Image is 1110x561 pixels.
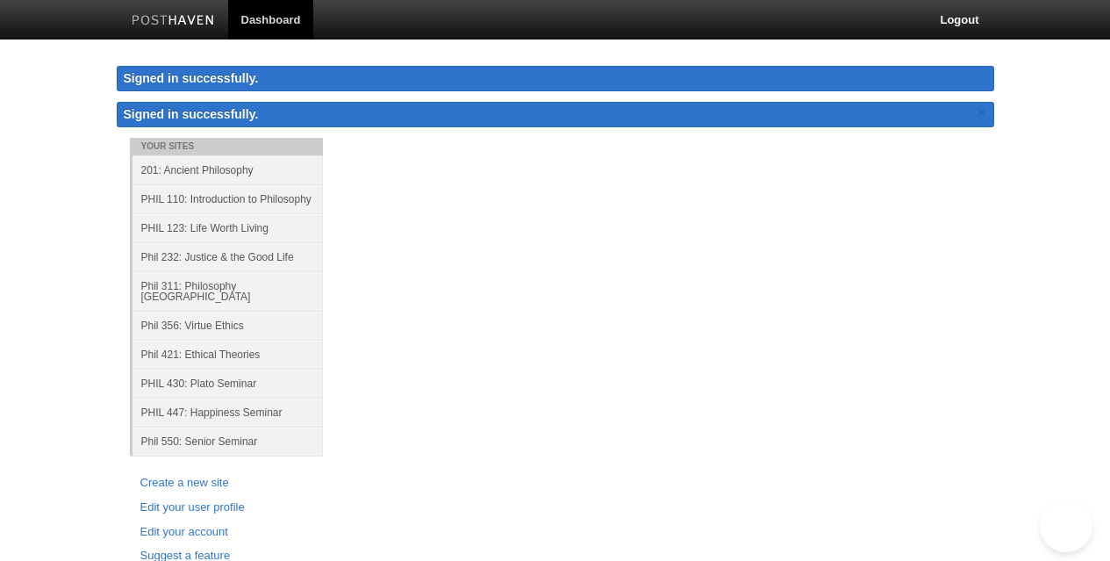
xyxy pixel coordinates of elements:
li: Your Sites [130,138,323,155]
a: 201: Ancient Philosophy [132,155,323,184]
a: Edit your user profile [140,499,312,517]
div: Signed in successfully. [117,66,994,91]
a: Phil 356: Virtue Ethics [132,311,323,340]
a: PHIL 123: Life Worth Living [132,213,323,242]
a: Phil 421: Ethical Theories [132,340,323,369]
a: PHIL 447: Happiness Seminar [132,398,323,427]
iframe: Help Scout Beacon - Open [1040,500,1092,552]
a: Create a new site [140,474,312,493]
a: PHIL 430: Plato Seminar [132,369,323,398]
span: Signed in successfully. [124,107,259,121]
img: Posthaven-bar [132,15,215,28]
a: × [974,102,990,124]
a: Phil 232: Justice & the Good Life [132,242,323,271]
a: Phil 550: Senior Seminar [132,427,323,456]
a: Edit your account [140,523,312,542]
a: PHIL 110: Introduction to Philosophy [132,184,323,213]
a: Phil 311: Philosophy [GEOGRAPHIC_DATA] [132,271,323,311]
